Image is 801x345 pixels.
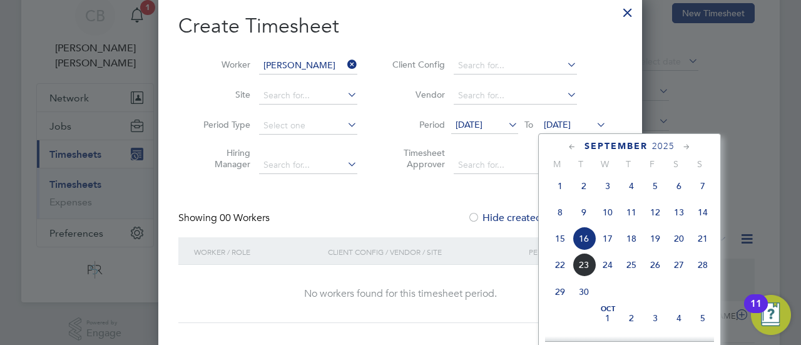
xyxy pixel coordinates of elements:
[584,141,648,152] span: September
[572,200,596,224] span: 9
[545,158,569,170] span: M
[526,237,610,266] div: Period
[572,253,596,277] span: 23
[389,89,445,100] label: Vendor
[191,237,325,266] div: Worker / Role
[259,117,357,135] input: Select one
[194,59,250,70] label: Worker
[620,174,643,198] span: 4
[620,200,643,224] span: 11
[259,57,357,75] input: Search for...
[572,280,596,304] span: 30
[454,87,577,105] input: Search for...
[664,158,688,170] span: S
[548,253,572,277] span: 22
[691,306,715,330] span: 5
[454,157,577,174] input: Search for...
[548,200,572,224] span: 8
[688,158,712,170] span: S
[750,304,762,320] div: 11
[389,147,445,170] label: Timesheet Approver
[596,200,620,224] span: 10
[643,227,667,250] span: 19
[667,200,691,224] span: 13
[640,158,664,170] span: F
[643,174,667,198] span: 5
[616,158,640,170] span: T
[572,227,596,250] span: 16
[620,306,643,330] span: 2
[620,253,643,277] span: 25
[751,295,791,335] button: Open Resource Center, 11 new notifications
[596,306,620,330] span: 1
[652,141,675,152] span: 2025
[454,57,577,75] input: Search for...
[572,174,596,198] span: 2
[691,227,715,250] span: 21
[456,119,482,130] span: [DATE]
[544,119,571,130] span: [DATE]
[643,253,667,277] span: 26
[178,13,622,39] h2: Create Timesheet
[325,237,526,266] div: Client Config / Vendor / Site
[191,287,610,301] div: No workers found for this timesheet period.
[467,212,594,224] label: Hide created timesheets
[691,200,715,224] span: 14
[194,89,250,100] label: Site
[389,59,445,70] label: Client Config
[620,227,643,250] span: 18
[569,158,593,170] span: T
[259,87,357,105] input: Search for...
[691,253,715,277] span: 28
[596,253,620,277] span: 24
[194,119,250,130] label: Period Type
[691,174,715,198] span: 7
[548,227,572,250] span: 15
[643,306,667,330] span: 3
[593,158,616,170] span: W
[194,147,250,170] label: Hiring Manager
[667,227,691,250] span: 20
[548,174,572,198] span: 1
[667,174,691,198] span: 6
[596,174,620,198] span: 3
[389,119,445,130] label: Period
[259,157,357,174] input: Search for...
[667,253,691,277] span: 27
[178,212,272,225] div: Showing
[643,200,667,224] span: 12
[521,116,537,133] span: To
[548,280,572,304] span: 29
[596,306,620,312] span: Oct
[667,306,691,330] span: 4
[596,227,620,250] span: 17
[220,212,270,224] span: 00 Workers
